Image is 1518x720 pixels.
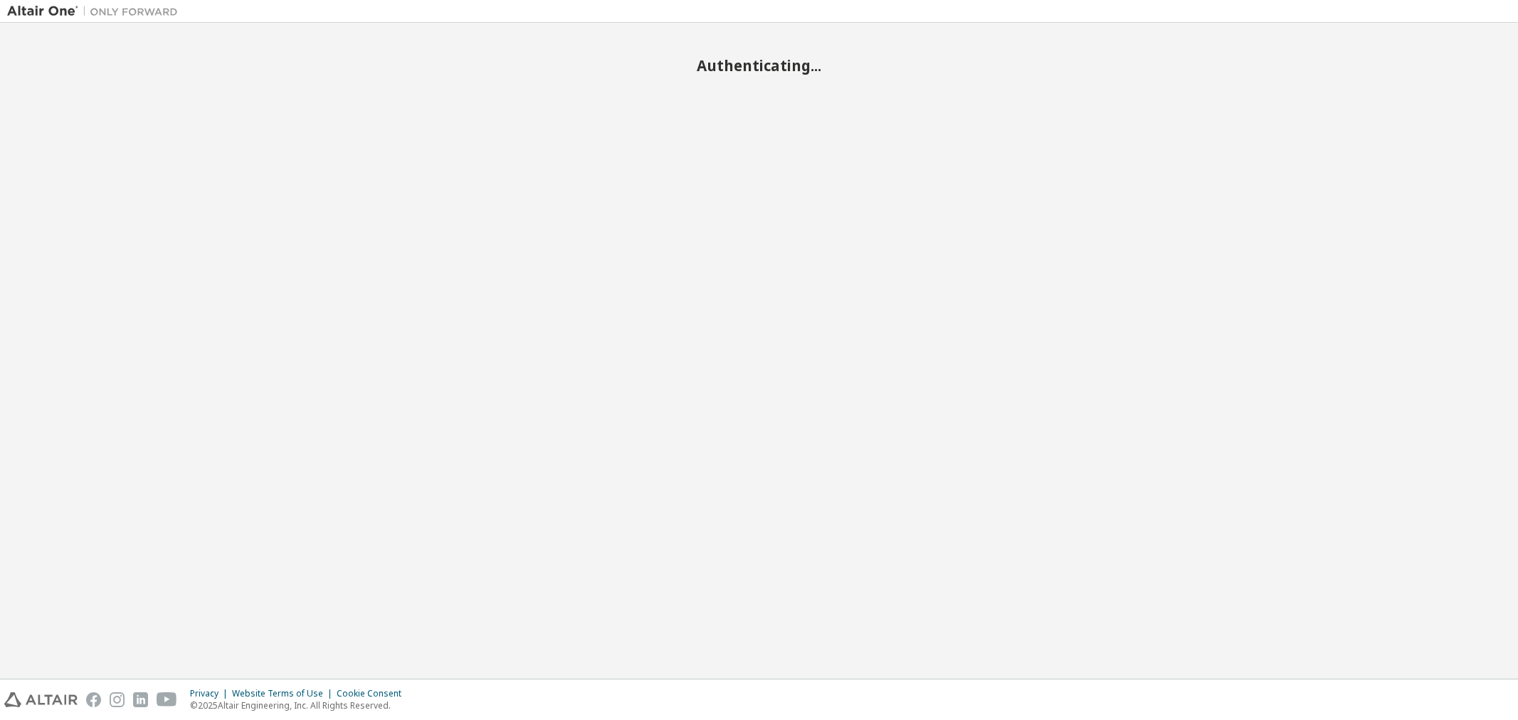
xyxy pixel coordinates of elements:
img: linkedin.svg [133,692,148,707]
div: Website Terms of Use [232,688,337,699]
img: facebook.svg [86,692,101,707]
img: Altair One [7,4,185,18]
h2: Authenticating... [7,56,1511,75]
div: Privacy [190,688,232,699]
div: Cookie Consent [337,688,410,699]
img: altair_logo.svg [4,692,78,707]
img: youtube.svg [157,692,177,707]
img: instagram.svg [110,692,125,707]
p: © 2025 Altair Engineering, Inc. All Rights Reserved. [190,699,410,711]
